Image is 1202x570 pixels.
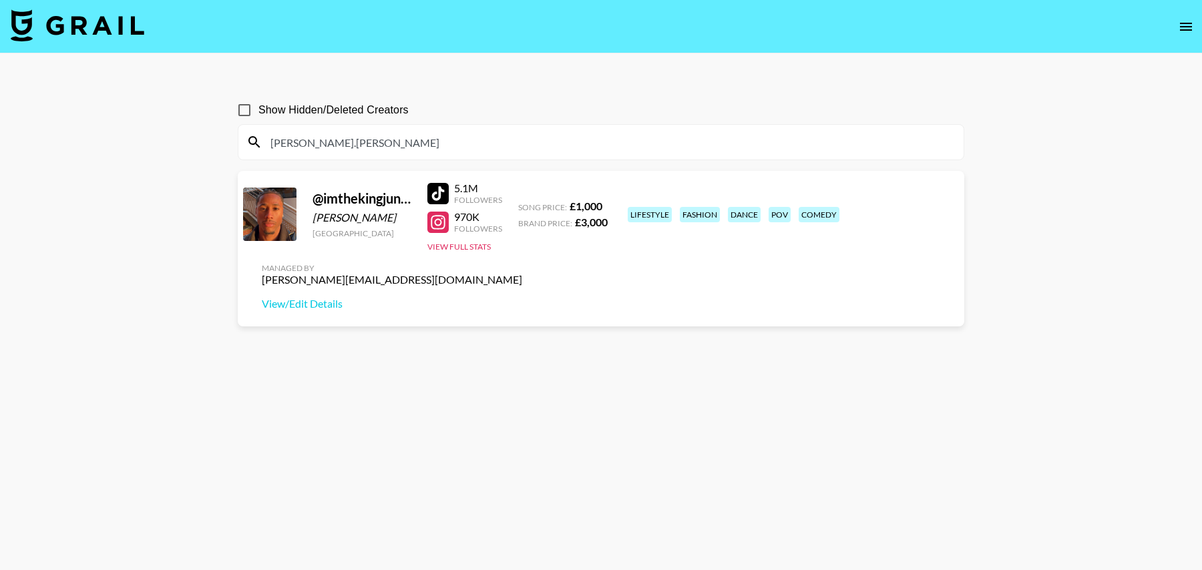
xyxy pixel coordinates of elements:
[258,102,409,118] span: Show Hidden/Deleted Creators
[262,263,522,273] div: Managed By
[518,218,572,228] span: Brand Price:
[313,228,411,238] div: [GEOGRAPHIC_DATA]
[313,211,411,224] div: [PERSON_NAME]
[454,182,502,195] div: 5.1M
[570,200,602,212] strong: £ 1,000
[454,224,502,234] div: Followers
[628,207,672,222] div: lifestyle
[262,273,522,286] div: [PERSON_NAME][EMAIL_ADDRESS][DOMAIN_NAME]
[262,297,522,310] a: View/Edit Details
[728,207,761,222] div: dance
[454,210,502,224] div: 970K
[313,190,411,207] div: @ imthekingjunior
[680,207,720,222] div: fashion
[262,131,956,153] input: Search by User Name
[575,216,608,228] strong: £ 3,000
[427,242,491,252] button: View Full Stats
[454,195,502,205] div: Followers
[11,9,144,41] img: Grail Talent
[769,207,791,222] div: pov
[799,207,839,222] div: comedy
[518,202,567,212] span: Song Price:
[1173,13,1199,40] button: open drawer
